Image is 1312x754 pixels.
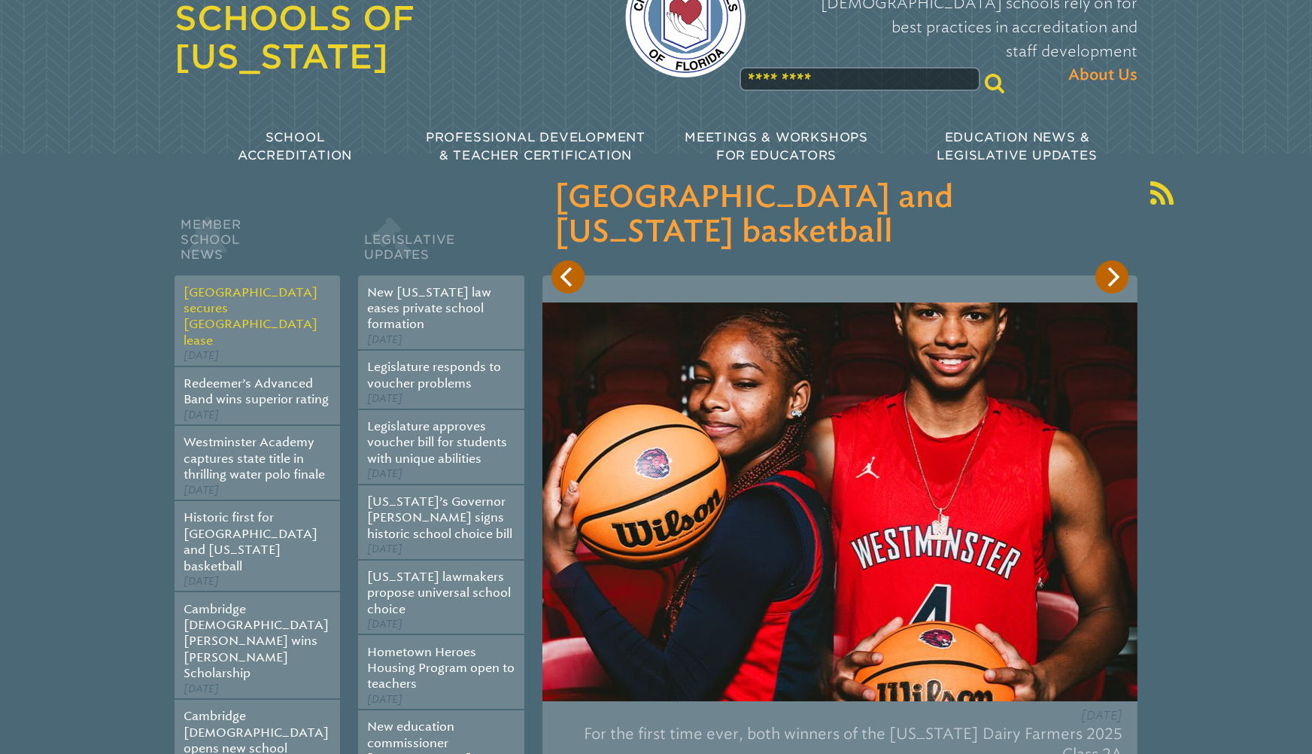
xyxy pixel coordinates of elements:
[184,285,317,348] a: [GEOGRAPHIC_DATA] secures [GEOGRAPHIC_DATA] lease
[238,130,352,163] span: School Accreditation
[184,435,325,482] a: Westminster Academy captures state title in thrilling water polo finale
[184,683,219,695] span: [DATE]
[551,260,585,293] button: Previous
[367,333,402,346] span: [DATE]
[554,146,1125,250] h3: Historic first for [GEOGRAPHIC_DATA] and [US_STATE] basketball
[1081,708,1122,722] span: [DATE]
[367,285,491,332] a: New [US_STATE] law eases private school formation
[367,693,402,706] span: [DATE]
[937,130,1097,163] span: Education News & Legislative Updates
[184,484,219,497] span: [DATE]
[426,130,645,163] span: Professional Development & Teacher Certification
[542,303,1137,701] img: alma-landscape_791_530_85_s_c1.jpeg
[367,419,507,466] a: Legislature approves voucher bill for students with unique abilities
[367,645,515,692] a: Hometown Heroes Housing Program open to teachers
[367,494,512,541] a: [US_STATE]’s Governor [PERSON_NAME] signs historic school choice bill
[184,575,219,588] span: [DATE]
[367,543,402,555] span: [DATE]
[184,349,219,362] span: [DATE]
[1095,260,1128,293] button: Next
[367,618,402,631] span: [DATE]
[184,409,219,421] span: [DATE]
[367,570,511,616] a: [US_STATE] lawmakers propose universal school choice
[184,510,317,573] a: Historic first for [GEOGRAPHIC_DATA] and [US_STATE] basketball
[1068,63,1137,87] span: About Us
[184,602,329,681] a: Cambridge [DEMOGRAPHIC_DATA][PERSON_NAME] wins [PERSON_NAME] Scholarship
[685,130,868,163] span: Meetings & Workshops for Educators
[184,376,329,406] a: Redeemer’s Advanced Band wins superior rating
[367,360,501,390] a: Legislature responds to voucher problems
[367,392,402,405] span: [DATE]
[367,467,402,480] span: [DATE]
[175,214,340,275] h2: Member School News
[358,214,524,275] h2: Legislative Updates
